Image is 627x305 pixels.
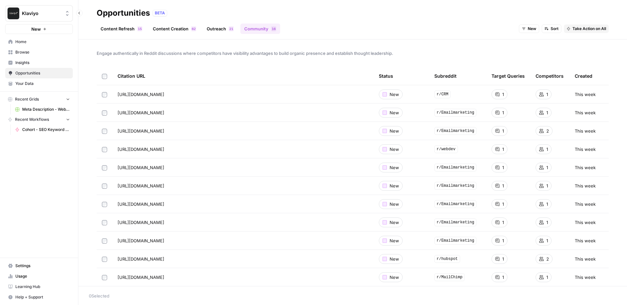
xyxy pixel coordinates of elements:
[118,219,164,226] span: [URL][DOMAIN_NAME]
[229,26,231,31] span: 2
[5,115,73,124] button: Recent Workflows
[138,26,140,31] span: 1
[546,128,549,134] span: 2
[502,219,504,226] span: 1
[229,26,234,31] div: 21
[575,67,592,85] div: Created
[575,256,596,262] span: This week
[5,24,73,34] button: New
[575,128,596,134] span: This week
[546,164,548,171] span: 1
[89,293,617,299] div: 0 Selected
[203,24,238,34] a: Outreach21
[434,67,457,85] div: Subreddit
[390,219,399,226] span: New
[575,201,596,207] span: This week
[231,26,233,31] span: 1
[434,109,476,117] span: r/Emailmarketing
[390,164,399,171] span: New
[434,145,458,153] span: r/webdev
[572,26,606,32] span: Take Action on All
[434,255,460,263] span: r/hubspot
[12,124,73,135] a: Cohort - SEO Keyword Research ([PERSON_NAME])
[575,219,596,226] span: This week
[153,10,167,16] div: BETA
[379,67,393,85] div: Status
[15,117,49,122] span: Recent Workflows
[390,128,399,134] span: New
[191,26,196,31] div: 62
[5,5,73,22] button: Workspace: Klaviyo
[390,256,399,262] span: New
[502,164,504,171] span: 1
[502,274,504,281] span: 1
[434,164,476,171] span: r/Emailmarketing
[118,67,368,85] div: Citation URL
[118,274,164,281] span: [URL][DOMAIN_NAME]
[12,104,73,115] a: Meta Description - Web Page Grid (2)
[15,96,39,102] span: Recent Grids
[502,146,504,152] span: 1
[118,237,164,244] span: [URL][DOMAIN_NAME]
[434,273,465,281] span: r/MailChimp
[15,39,70,45] span: Home
[551,26,558,32] span: Sort
[271,26,276,31] div: 16
[519,24,539,33] button: New
[434,218,476,226] span: r/Emailmarketing
[5,78,73,89] a: Your Data
[546,219,548,226] span: 1
[22,127,70,133] span: Cohort - SEO Keyword Research ([PERSON_NAME])
[546,183,548,189] span: 1
[272,26,274,31] span: 1
[15,60,70,66] span: Insights
[502,237,504,244] span: 1
[118,146,164,152] span: [URL][DOMAIN_NAME]
[390,109,399,116] span: New
[434,237,476,245] span: r/Emailmarketing
[546,91,548,98] span: 1
[390,274,399,281] span: New
[22,10,61,17] span: Klaviyo
[15,49,70,55] span: Browse
[97,24,146,34] a: Content Refresh15
[15,294,70,300] span: Help + Support
[149,24,200,34] a: Content Creation62
[528,26,536,32] span: New
[15,81,70,87] span: Your Data
[5,271,73,281] a: Usage
[542,24,561,33] button: Sort
[5,261,73,271] a: Settings
[575,183,596,189] span: This week
[575,109,596,116] span: This week
[434,200,476,208] span: r/Emailmarketing
[546,146,548,152] span: 1
[5,47,73,57] a: Browse
[15,284,70,290] span: Learning Hub
[390,146,399,152] span: New
[118,128,164,134] span: [URL][DOMAIN_NAME]
[5,68,73,78] a: Opportunities
[390,237,399,244] span: New
[536,67,564,85] div: Competitors
[192,26,194,31] span: 6
[5,37,73,47] a: Home
[22,106,70,112] span: Meta Description - Web Page Grid (2)
[5,57,73,68] a: Insights
[390,183,399,189] span: New
[546,274,548,281] span: 1
[546,237,548,244] span: 1
[502,183,504,189] span: 1
[575,237,596,244] span: This week
[118,256,164,262] span: [URL][DOMAIN_NAME]
[118,201,164,207] span: [URL][DOMAIN_NAME]
[434,127,476,135] span: r/Emailmarketing
[502,128,504,134] span: 1
[434,182,476,190] span: r/Emailmarketing
[118,183,164,189] span: [URL][DOMAIN_NAME]
[31,26,41,32] span: New
[546,109,548,116] span: 1
[5,281,73,292] a: Learning Hub
[240,24,280,34] a: Community16
[118,164,164,171] span: [URL][DOMAIN_NAME]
